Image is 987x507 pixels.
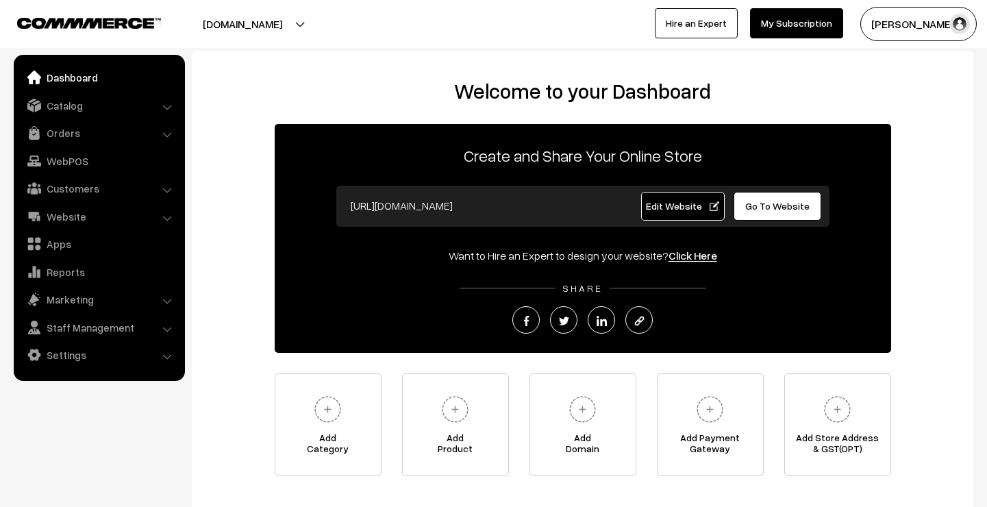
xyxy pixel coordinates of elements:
[785,432,890,460] span: Add Store Address & GST(OPT)
[17,343,180,367] a: Settings
[658,432,763,460] span: Add Payment Gateway
[275,247,891,264] div: Want to Hire an Expert to design your website?
[529,373,636,476] a: AddDomain
[655,8,738,38] a: Hire an Expert
[17,14,137,30] a: COMMMERCE
[734,192,822,221] a: Go To Website
[646,200,719,212] span: Edit Website
[750,8,843,38] a: My Subscription
[275,432,381,460] span: Add Category
[564,391,601,428] img: plus.svg
[819,391,856,428] img: plus.svg
[641,192,725,221] a: Edit Website
[784,373,891,476] a: Add Store Address& GST(OPT)
[17,176,180,201] a: Customers
[745,200,810,212] span: Go To Website
[17,260,180,284] a: Reports
[669,249,717,262] a: Click Here
[155,7,330,41] button: [DOMAIN_NAME]
[17,65,180,90] a: Dashboard
[17,287,180,312] a: Marketing
[17,149,180,173] a: WebPOS
[436,391,474,428] img: plus.svg
[17,121,180,145] a: Orders
[275,143,891,168] p: Create and Share Your Online Store
[205,79,960,103] h2: Welcome to your Dashboard
[657,373,764,476] a: Add PaymentGateway
[949,14,970,34] img: user
[17,315,180,340] a: Staff Management
[691,391,729,428] img: plus.svg
[17,18,161,28] img: COMMMERCE
[17,204,180,229] a: Website
[555,282,610,294] span: SHARE
[403,432,508,460] span: Add Product
[275,373,382,476] a: AddCategory
[402,373,509,476] a: AddProduct
[530,432,636,460] span: Add Domain
[309,391,347,428] img: plus.svg
[17,93,180,118] a: Catalog
[17,232,180,256] a: Apps
[860,7,977,41] button: [PERSON_NAME]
